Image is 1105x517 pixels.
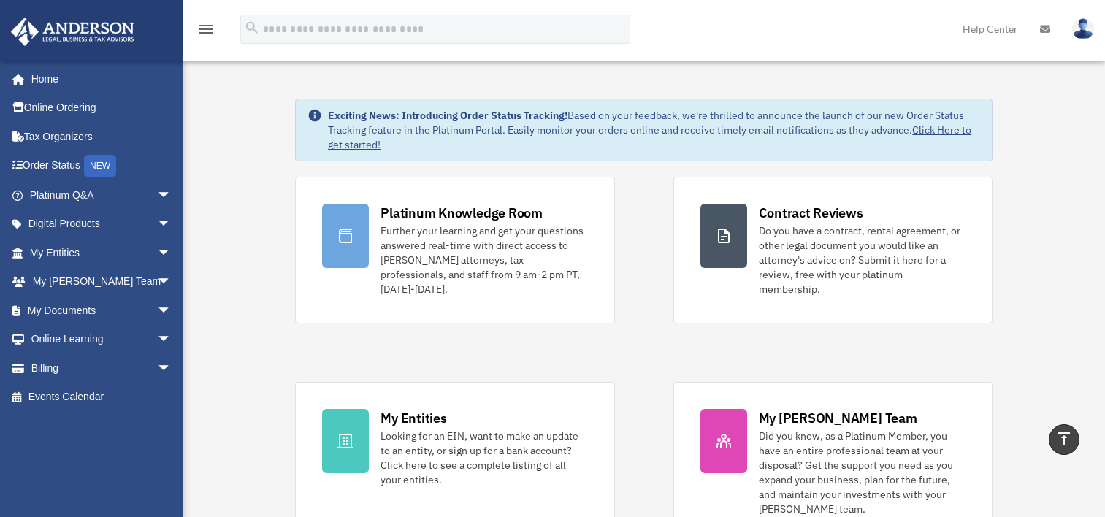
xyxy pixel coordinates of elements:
div: Do you have a contract, rental agreement, or other legal document you would like an attorney's ad... [759,223,966,296]
a: Home [10,64,186,93]
div: My Entities [381,409,446,427]
a: Platinum Knowledge Room Further your learning and get your questions answered real-time with dire... [295,177,614,323]
a: Contract Reviews Do you have a contract, rental agreement, or other legal document you would like... [673,177,993,323]
a: Digital Productsarrow_drop_down [10,210,194,239]
strong: Exciting News: Introducing Order Status Tracking! [328,109,567,122]
span: arrow_drop_down [157,325,186,355]
a: My Entitiesarrow_drop_down [10,238,194,267]
div: Contract Reviews [759,204,863,222]
a: Click Here to get started! [328,123,971,151]
span: arrow_drop_down [157,353,186,383]
span: arrow_drop_down [157,180,186,210]
a: Billingarrow_drop_down [10,353,194,383]
a: Tax Organizers [10,122,194,151]
a: My [PERSON_NAME] Teamarrow_drop_down [10,267,194,296]
i: search [244,20,260,36]
a: My Documentsarrow_drop_down [10,296,194,325]
div: Based on your feedback, we're thrilled to announce the launch of our new Order Status Tracking fe... [328,108,979,152]
img: User Pic [1072,18,1094,39]
span: arrow_drop_down [157,296,186,326]
a: menu [197,26,215,38]
div: Looking for an EIN, want to make an update to an entity, or sign up for a bank account? Click her... [381,429,587,487]
div: Further your learning and get your questions answered real-time with direct access to [PERSON_NAM... [381,223,587,296]
a: vertical_align_top [1049,424,1079,455]
div: Did you know, as a Platinum Member, you have an entire professional team at your disposal? Get th... [759,429,966,516]
a: Online Learningarrow_drop_down [10,325,194,354]
img: Anderson Advisors Platinum Portal [7,18,139,46]
span: arrow_drop_down [157,210,186,240]
i: vertical_align_top [1055,430,1073,448]
div: My [PERSON_NAME] Team [759,409,917,427]
i: menu [197,20,215,38]
span: arrow_drop_down [157,267,186,297]
div: NEW [84,155,116,177]
a: Events Calendar [10,383,194,412]
a: Online Ordering [10,93,194,123]
span: arrow_drop_down [157,238,186,268]
div: Platinum Knowledge Room [381,204,543,222]
a: Platinum Q&Aarrow_drop_down [10,180,194,210]
a: Order StatusNEW [10,151,194,181]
